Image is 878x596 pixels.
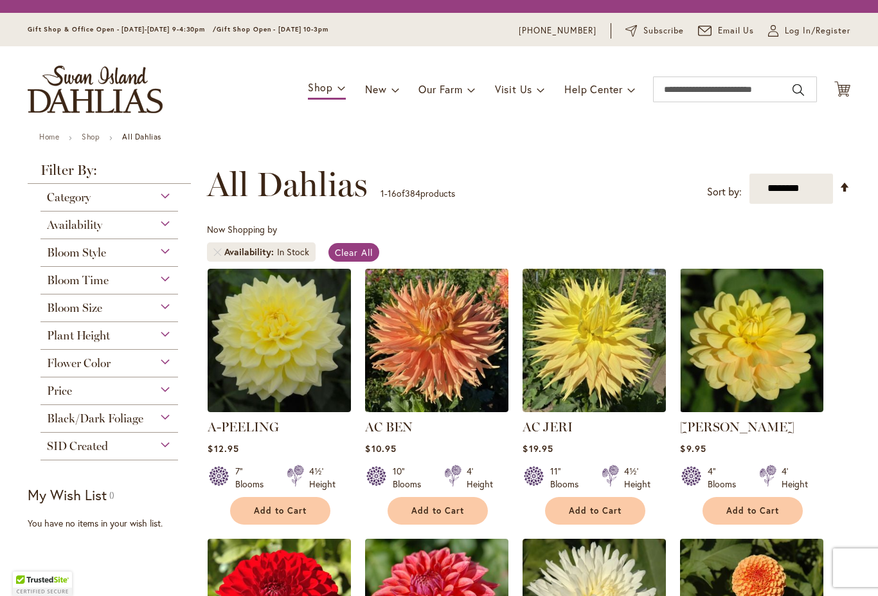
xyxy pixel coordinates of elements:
img: AC Jeri [523,269,666,412]
button: Add to Cart [230,497,330,525]
button: Search [793,80,804,100]
label: Sort by: [707,180,742,204]
strong: All Dahlias [122,132,161,141]
span: $19.95 [523,442,553,455]
img: AC BEN [365,269,508,412]
a: AC Jeri [523,402,666,415]
span: Availability [47,218,102,232]
span: Plant Height [47,329,110,343]
div: 4' Height [467,465,493,491]
span: $9.95 [680,442,706,455]
span: Flower Color [47,356,111,370]
span: 1 [381,187,384,199]
a: [PERSON_NAME] [680,419,794,435]
span: Bloom Time [47,273,109,287]
span: Black/Dark Foliage [47,411,143,426]
span: Gift Shop & Office Open - [DATE]-[DATE] 9-4:30pm / [28,25,217,33]
div: 4' Height [782,465,808,491]
img: A-Peeling [208,269,351,412]
span: All Dahlias [207,165,368,204]
span: New [365,82,386,96]
a: [PHONE_NUMBER] [519,24,596,37]
a: Subscribe [625,24,684,37]
a: AC JERI [523,419,573,435]
span: Our Farm [418,82,462,96]
span: Add to Cart [569,505,622,516]
div: 4" Blooms [708,465,744,491]
a: A-Peeling [208,402,351,415]
span: Add to Cart [726,505,779,516]
span: $12.95 [208,442,238,455]
img: AHOY MATEY [680,269,823,412]
div: 4½' Height [309,465,336,491]
span: Add to Cart [254,505,307,516]
a: A-PEELING [208,419,279,435]
span: Availability [224,246,277,258]
a: Home [39,132,59,141]
a: Clear All [328,243,379,262]
span: Gift Shop Open - [DATE] 10-3pm [217,25,328,33]
a: Shop [82,132,100,141]
a: AHOY MATEY [680,402,823,415]
span: Now Shopping by [207,223,277,235]
iframe: Launch Accessibility Center [10,550,46,586]
a: store logo [28,66,163,113]
button: Add to Cart [545,497,645,525]
span: Visit Us [495,82,532,96]
span: Add to Cart [411,505,464,516]
span: Email Us [718,24,755,37]
div: In Stock [277,246,309,258]
strong: Filter By: [28,163,191,184]
span: Log In/Register [785,24,850,37]
span: Category [47,190,91,204]
div: 4½' Height [624,465,650,491]
a: AC BEN [365,419,413,435]
p: - of products [381,183,455,204]
span: Help Center [564,82,623,96]
span: $10.95 [365,442,396,455]
a: AC BEN [365,402,508,415]
span: Shop [308,80,333,94]
span: Price [47,384,72,398]
button: Add to Cart [388,497,488,525]
span: Bloom Size [47,301,102,315]
a: Log In/Register [768,24,850,37]
span: Bloom Style [47,246,106,260]
div: 10" Blooms [393,465,429,491]
span: 384 [405,187,420,199]
a: Remove Availability In Stock [213,248,221,256]
div: 7" Blooms [235,465,271,491]
a: Email Us [698,24,755,37]
span: 16 [388,187,397,199]
span: Clear All [335,246,373,258]
span: SID Created [47,439,108,453]
strong: My Wish List [28,485,107,504]
div: 11" Blooms [550,465,586,491]
span: Subscribe [643,24,684,37]
button: Add to Cart [703,497,803,525]
div: You have no items in your wish list. [28,517,199,530]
